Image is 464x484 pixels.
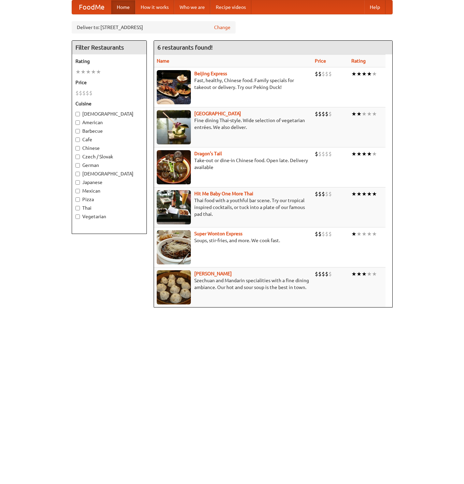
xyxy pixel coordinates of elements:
li: $ [322,150,325,158]
li: ★ [81,68,86,76]
li: ★ [96,68,101,76]
a: FoodMe [72,0,111,14]
input: Mexican [75,189,80,193]
label: Mexican [75,187,143,194]
h4: Filter Restaurants [72,41,146,54]
b: [GEOGRAPHIC_DATA] [194,111,241,116]
img: shandong.jpg [157,270,191,304]
input: [DEMOGRAPHIC_DATA] [75,172,80,176]
li: ★ [367,150,372,158]
li: $ [315,110,318,118]
b: Dragon's Tail [194,151,222,156]
label: Barbecue [75,128,143,134]
li: $ [315,230,318,238]
li: $ [322,230,325,238]
li: $ [322,70,325,78]
a: Help [364,0,385,14]
input: Vegetarian [75,214,80,219]
label: Thai [75,205,143,211]
input: Chinese [75,146,80,151]
input: Cafe [75,138,80,142]
label: Pizza [75,196,143,203]
ng-pluralize: 6 restaurants found! [157,44,213,51]
li: $ [86,89,89,97]
li: $ [328,190,332,198]
li: ★ [91,68,96,76]
label: Chinese [75,145,143,152]
li: ★ [372,70,377,78]
input: American [75,120,80,125]
a: Name [157,58,169,64]
li: ★ [75,68,81,76]
label: American [75,119,143,126]
li: ★ [351,270,356,278]
li: ★ [362,150,367,158]
img: beijing.jpg [157,70,191,104]
li: ★ [372,230,377,238]
li: $ [82,89,86,97]
li: $ [322,190,325,198]
li: $ [79,89,82,97]
h5: Cuisine [75,100,143,107]
li: ★ [362,190,367,198]
li: ★ [351,230,356,238]
li: ★ [367,190,372,198]
li: $ [322,270,325,278]
li: $ [318,110,322,118]
img: satay.jpg [157,110,191,144]
li: ★ [367,110,372,118]
li: ★ [367,230,372,238]
li: ★ [367,270,372,278]
a: [PERSON_NAME] [194,271,232,276]
a: Change [214,24,230,31]
input: Czech / Slovak [75,155,80,159]
li: $ [325,270,328,278]
li: $ [322,110,325,118]
img: babythai.jpg [157,190,191,224]
label: [DEMOGRAPHIC_DATA] [75,110,143,117]
b: Beijing Express [194,71,227,76]
label: Czech / Slovak [75,153,143,160]
label: Japanese [75,179,143,186]
p: Fast, healthy, Chinese food. Family specials for takeout or delivery. Try our Peking Duck! [157,77,310,91]
label: Cafe [75,136,143,143]
input: [DEMOGRAPHIC_DATA] [75,112,80,116]
p: Fine dining Thai-style. Wide selection of vegetarian entrées. We also deliver. [157,117,310,131]
a: Home [111,0,135,14]
li: $ [75,89,79,97]
input: Japanese [75,180,80,185]
li: ★ [351,190,356,198]
li: ★ [362,110,367,118]
li: $ [315,270,318,278]
li: $ [325,190,328,198]
b: Hit Me Baby One More Thai [194,191,253,196]
div: Deliver to: [STREET_ADDRESS] [72,21,236,34]
li: $ [318,230,322,238]
li: ★ [356,230,362,238]
li: $ [89,89,93,97]
li: $ [325,150,328,158]
li: $ [325,110,328,118]
li: $ [318,70,322,78]
li: ★ [372,270,377,278]
li: $ [328,270,332,278]
label: Vegetarian [75,213,143,220]
h5: Rating [75,58,143,65]
a: Price [315,58,326,64]
li: $ [328,150,332,158]
li: ★ [351,70,356,78]
a: How it works [135,0,174,14]
li: ★ [362,270,367,278]
li: ★ [356,150,362,158]
li: $ [325,230,328,238]
a: Super Wonton Express [194,231,242,236]
img: superwonton.jpg [157,230,191,264]
p: Take-out or dine-in Chinese food. Open late. Delivery available [157,157,310,171]
li: ★ [356,270,362,278]
li: ★ [372,110,377,118]
li: $ [318,150,322,158]
li: $ [318,190,322,198]
li: ★ [372,150,377,158]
